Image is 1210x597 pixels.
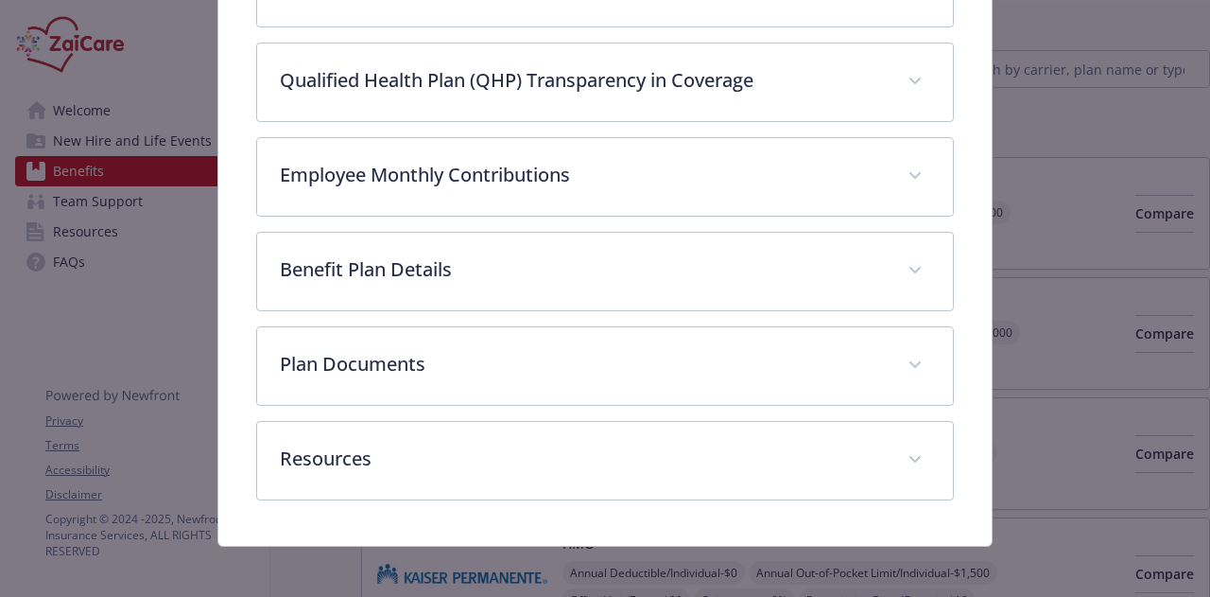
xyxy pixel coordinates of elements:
p: Plan Documents [280,350,884,378]
p: Qualified Health Plan (QHP) Transparency in Coverage [280,66,884,95]
div: Resources [257,422,952,500]
div: Plan Documents [257,327,952,405]
div: Qualified Health Plan (QHP) Transparency in Coverage [257,44,952,121]
div: Benefit Plan Details [257,233,952,310]
div: Employee Monthly Contributions [257,138,952,216]
p: Employee Monthly Contributions [280,161,884,189]
p: Resources [280,445,884,473]
p: Benefit Plan Details [280,255,884,284]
